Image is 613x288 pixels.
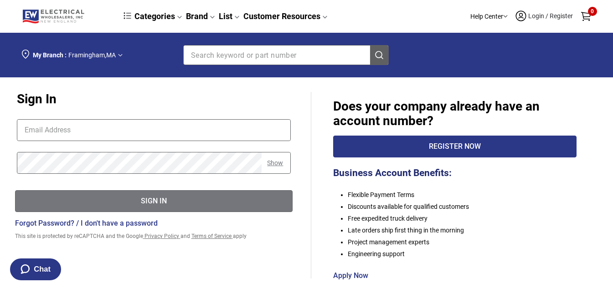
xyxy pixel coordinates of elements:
[15,190,293,212] button: Sign In
[191,233,233,239] a: Terms of Service
[143,233,180,239] a: Privacy Policy
[363,5,591,28] div: Section row
[333,167,503,178] div: Business Account Benefits:
[33,51,67,59] span: My Branch :
[334,141,576,152] div: Register Now
[186,11,215,21] a: Brand
[22,9,88,24] img: Logo
[15,233,247,240] label: This site is protected by reCAPTCHA and the Google and apply
[348,236,561,248] li: Project management experts
[15,219,158,227] a: Forgot Password? / I don't have a password
[348,212,561,224] li: Free expedited truck delivery
[333,136,576,157] button: Register Now
[68,51,116,59] span: Framingham , MA
[22,40,591,71] div: Section row
[348,224,561,236] li: Late orders ship first thing in the morning
[515,10,574,24] a: Login / Register
[348,248,561,260] li: Engineering support
[333,99,576,128] div: Does your company already have an account number?
[34,265,51,273] span: Chat
[588,7,597,16] span: 0
[124,11,182,21] a: Categories
[348,201,561,212] li: Discounts available for qualified customers
[370,45,388,65] button: Search Products
[219,11,240,21] a: List
[15,92,293,106] div: Sign In
[9,258,62,281] button: Chat
[184,45,355,65] input: Clear search fieldSearch Products
[118,54,123,57] img: Arrow
[267,159,283,167] span: Show
[22,9,107,24] a: Logo
[470,5,508,28] div: Help Center
[527,12,574,20] span: Login / Register
[243,11,328,21] a: Customer Resources
[22,40,403,71] div: Section row
[124,12,131,19] img: dcb64e45f5418a636573a8ace67a09fc.svg
[17,152,262,173] input: Show
[333,271,368,280] a: Apply Now
[15,196,293,207] div: Sign In
[17,120,291,141] input: Email Address
[348,189,561,201] li: Flexible Payment Terms
[470,12,503,21] p: Help Center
